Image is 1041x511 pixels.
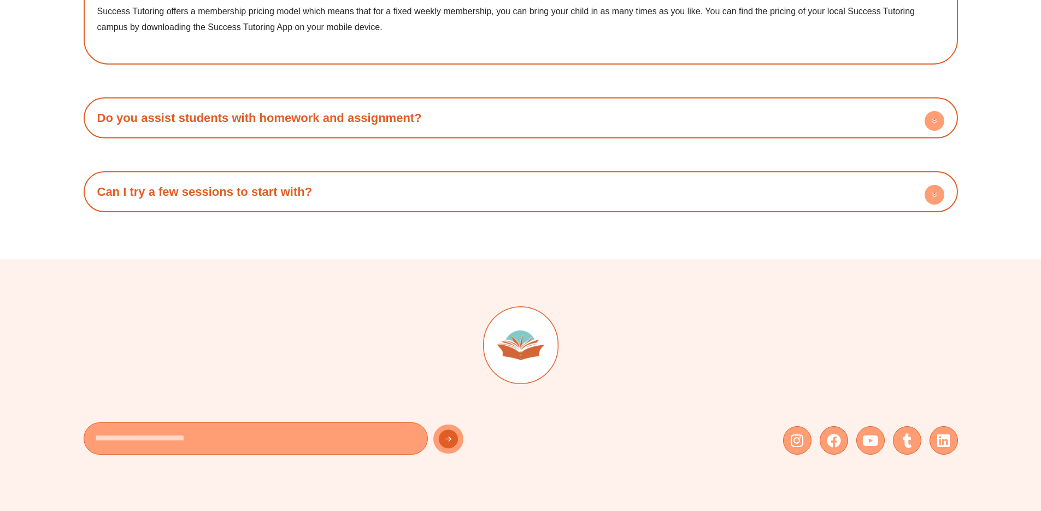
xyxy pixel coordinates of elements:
[97,111,422,125] a: Do you assist students with homework and assignment?
[97,185,313,199] a: Can I try a few sessions to start with?
[97,3,944,36] p: Success Tutoring offers a membership pricing model which means that for a fixed weekly membership...
[854,387,1041,511] iframe: Chat Widget
[89,103,952,133] h4: Do you assist students with homework and assignment?
[84,422,515,460] form: New Form
[89,177,952,207] h4: Can I try a few sessions to start with?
